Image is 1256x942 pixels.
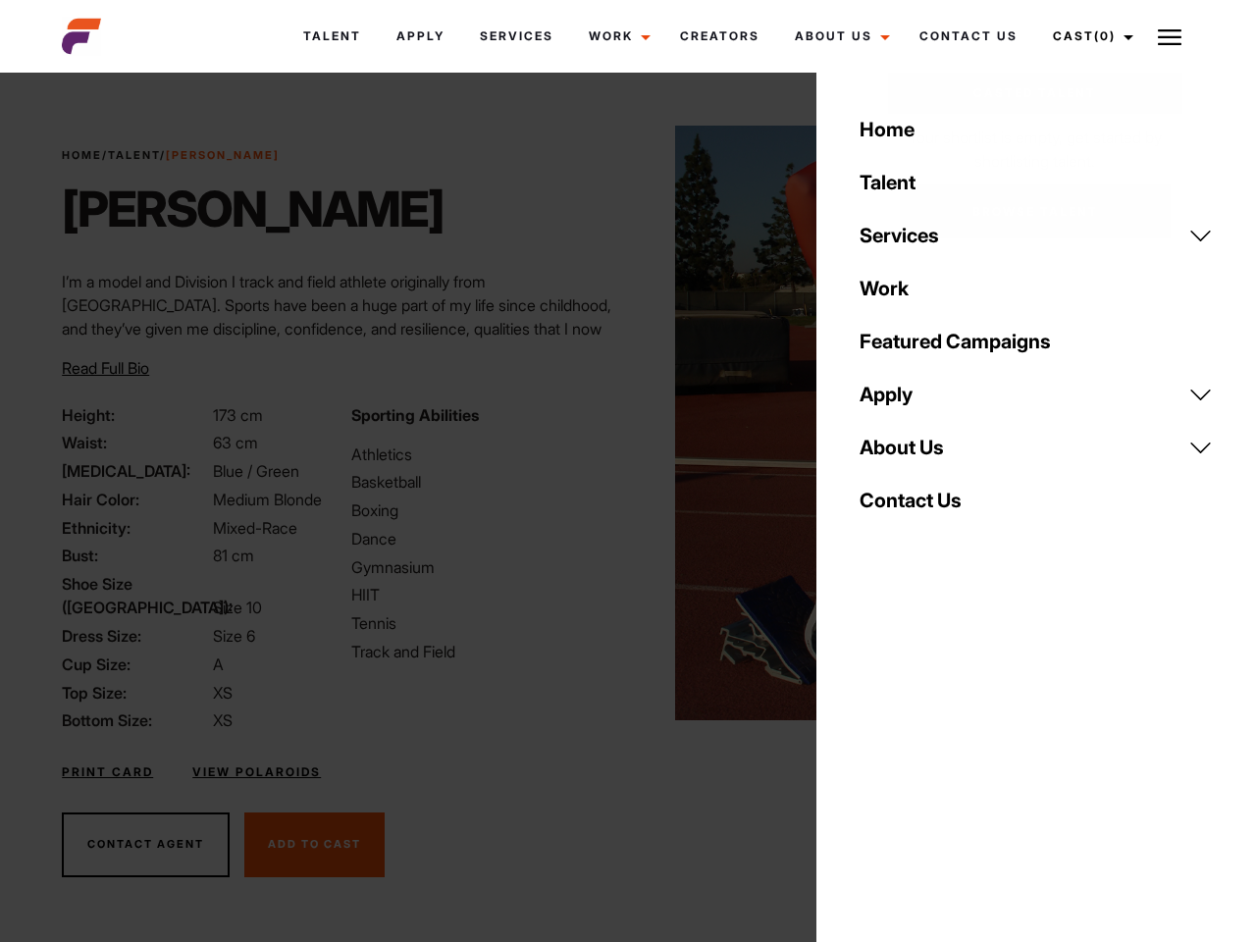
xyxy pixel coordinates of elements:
[848,103,1225,156] a: Home
[213,546,254,565] span: 81 cm
[848,262,1225,315] a: Work
[571,10,662,63] a: Work
[286,10,379,63] a: Talent
[1158,26,1181,49] img: Burger icon
[213,461,299,481] span: Blue / Green
[192,763,321,781] a: View Polaroids
[213,405,263,425] span: 173 cm
[351,611,616,635] li: Tennis
[62,358,149,378] span: Read Full Bio
[848,421,1225,474] a: About Us
[662,10,777,63] a: Creators
[351,527,616,550] li: Dance
[62,17,101,56] img: cropped-aefm-brand-fav-22-square.png
[848,156,1225,209] a: Talent
[268,837,361,851] span: Add To Cast
[351,555,616,579] li: Gymnasium
[213,598,262,617] span: Size 10
[62,148,102,162] a: Home
[62,812,230,877] button: Contact Agent
[351,583,616,606] li: HIIT
[62,180,444,238] h1: [PERSON_NAME]
[1094,28,1116,43] span: (0)
[351,640,616,663] li: Track and Field
[351,498,616,522] li: Boxing
[1035,10,1145,63] a: Cast(0)
[213,433,258,452] span: 63 cm
[213,626,255,646] span: Size 6
[213,683,233,703] span: XS
[62,147,280,164] span: / /
[848,209,1225,262] a: Services
[848,315,1225,368] a: Featured Campaigns
[62,708,209,732] span: Bottom Size:
[213,518,297,538] span: Mixed-Race
[62,459,209,483] span: [MEDICAL_DATA]:
[462,10,571,63] a: Services
[902,10,1035,63] a: Contact Us
[62,572,209,619] span: Shoe Size ([GEOGRAPHIC_DATA]):
[777,10,902,63] a: About Us
[62,488,209,511] span: Hair Color:
[62,653,209,676] span: Cup Size:
[62,681,209,705] span: Top Size:
[62,356,149,380] button: Read Full Bio
[379,10,462,63] a: Apply
[62,624,209,648] span: Dress Size:
[62,544,209,567] span: Bust:
[351,405,479,425] strong: Sporting Abilities
[351,443,616,466] li: Athletics
[166,148,280,162] strong: [PERSON_NAME]
[244,812,385,877] button: Add To Cast
[888,114,1182,173] p: Your shortlist is empty, get started by shortlisting talent.
[62,516,209,540] span: Ethnicity:
[848,474,1225,527] a: Contact Us
[888,73,1182,114] a: Casted Talent
[213,654,224,674] span: A
[213,710,233,730] span: XS
[108,148,160,162] a: Talent
[62,431,209,454] span: Waist:
[351,470,616,494] li: Basketball
[900,184,1171,238] a: Browse Talent
[62,403,209,427] span: Height:
[62,270,616,364] p: I’m a model and Division I track and field athlete originally from [GEOGRAPHIC_DATA]. Sports have...
[213,490,322,509] span: Medium Blonde
[62,763,153,781] a: Print Card
[848,368,1225,421] a: Apply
